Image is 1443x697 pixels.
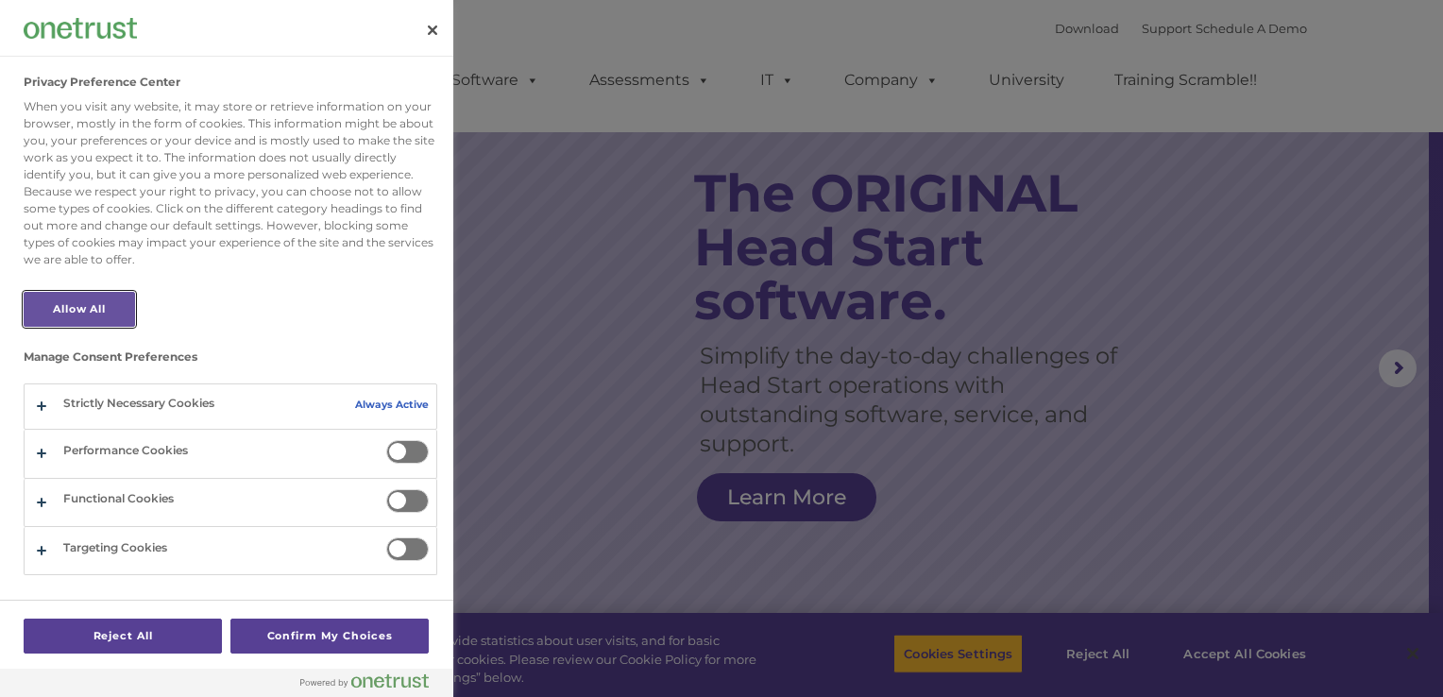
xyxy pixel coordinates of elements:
[24,292,135,327] button: Allow All
[412,9,453,51] button: Close
[300,673,429,688] img: Powered by OneTrust Opens in a new Tab
[24,619,222,654] button: Reject All
[24,350,437,373] h3: Manage Consent Preferences
[230,619,429,654] button: Confirm My Choices
[24,18,137,38] img: Company Logo
[24,9,137,47] div: Company Logo
[24,98,437,268] div: When you visit any website, it may store or retrieve information on your browser, mostly in the f...
[263,125,320,139] span: Last name
[263,202,343,216] span: Phone number
[24,76,180,89] h2: Privacy Preference Center
[300,673,444,697] a: Powered by OneTrust Opens in a new Tab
